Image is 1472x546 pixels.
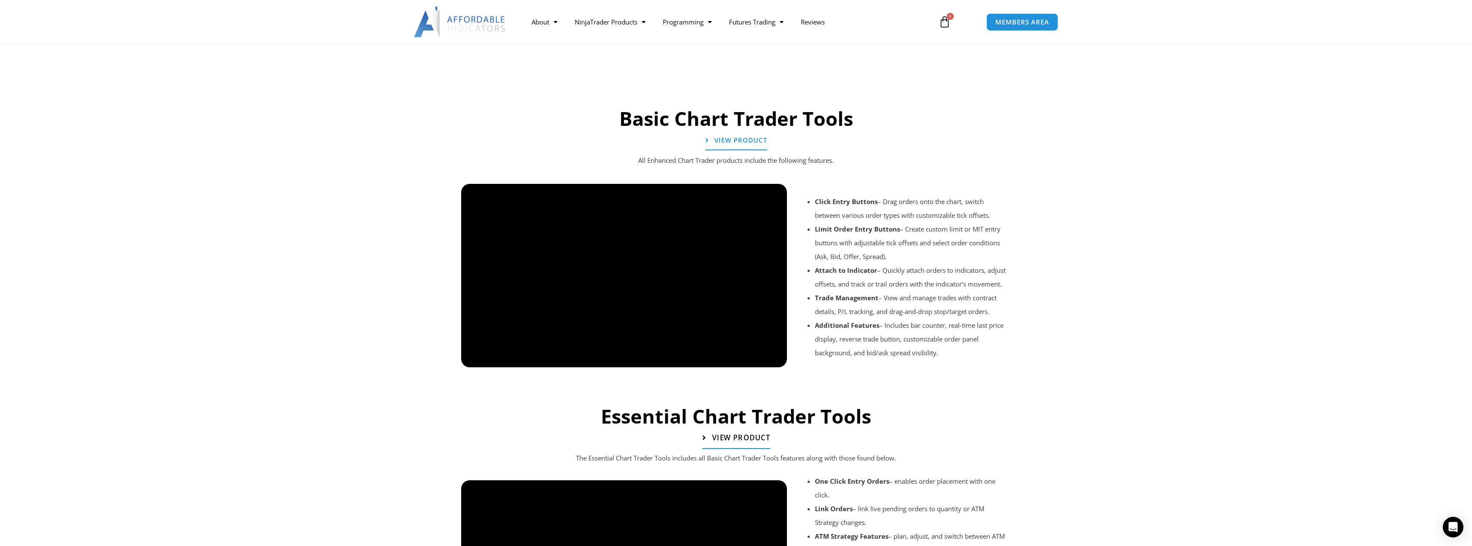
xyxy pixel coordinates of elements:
li: – Includes bar counter, real-time last price display, reverse trade button, customizable order pa... [815,318,1010,360]
strong: One Click Entry Orders [815,477,889,485]
li: – View and manage trades with contract details, P/L tracking, and drag-and-drop stop/target orders. [815,291,1010,318]
a: Reviews [792,12,833,32]
p: The Essential Chart Trader Tools includes all Basic Chart Trader Tools features along with those ... [478,452,994,464]
span: MEMBERS AREA [995,19,1049,25]
a: View Product [705,131,767,150]
h2: Basic Chart Trader Tools [457,106,1016,131]
a: Futures Trading [720,12,792,32]
a: View Product [702,428,770,449]
li: – enables order placement with one click. [815,474,1010,502]
li: – Quickly attach orders to indicators, adjust offsets, and track or trail orders with the indicat... [815,263,1010,291]
strong: Trade Management [815,293,878,302]
nav: Menu [523,12,929,32]
a: MEMBERS AREA [986,13,1058,31]
strong: Click Entry Buttons [815,197,878,206]
strong: Additional Features [815,321,879,329]
span: View Product [714,137,767,143]
li: – Create custom limit or MIT entry buttons with adjustable tick offsets and select order conditio... [815,222,1010,263]
a: 0 [926,9,964,34]
span: 0 [947,13,954,20]
strong: Attach to Indicator [815,266,877,275]
strong: Link Orders [815,504,853,513]
strong: ATM Strategy Features [815,532,888,540]
p: All Enhanced Chart Trader products include the following features. [478,155,994,167]
a: About [523,12,566,32]
strong: Limit Order Entry Buttons [815,225,900,233]
a: Programming [654,12,720,32]
li: – link live pending orders to quantity or ATM Strategy changes. [815,502,1010,529]
h2: Essential Chart Trader Tools [457,404,1016,429]
a: NinjaTrader Products [566,12,654,32]
img: LogoAI | Affordable Indicators – NinjaTrader [414,6,506,37]
span: View Product [712,434,770,442]
li: – Drag orders onto the chart, switch between various order types with customizable tick offsets. [815,195,1010,222]
div: Open Intercom Messenger [1443,517,1463,537]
